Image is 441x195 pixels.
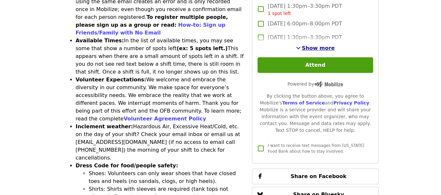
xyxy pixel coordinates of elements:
button: Attend [258,57,373,73]
a: How-to: Sign up Friends/Family with No Email [76,22,226,36]
strong: Available Times: [76,37,124,44]
li: We welcome and embrace the diversity in our community. We make space for everyone’s accessibility... [76,76,244,123]
span: I want to receive text messages from [US_STATE] Food Bank about how to stay involved. [268,143,364,154]
span: Show more [302,45,335,51]
button: Share on Facebook [252,169,378,184]
strong: (ex: 5 spots left.) [177,45,228,51]
img: Powered by Mobilize [314,81,343,87]
strong: Dress Code for food/people safety: [76,162,178,169]
span: [DATE] 1:30pm–3:30pm PDT [268,34,342,41]
li: Hazardous Air, Excessive Heat/Cold, etc. on the day of your shift? Check your email inbox or emai... [76,123,244,162]
span: [DATE] 6:00pm–8:00pm PDT [268,20,342,28]
strong: Volunteer Expectations: [76,77,147,83]
span: [DATE] 1:30pm–3:30pm PDT [268,2,342,17]
strong: Inclement weather: [76,123,133,130]
button: See more timeslots [296,44,335,52]
li: In the list of available times, you may see some that show a number of spots left This appears wh... [76,37,244,76]
a: Terms of Service [282,100,325,105]
span: Powered by [288,81,343,87]
li: Shoes: Volunteers can only wear shoes that have closed toes and heels (no sandals, clogs, or high... [89,170,244,185]
span: Share on Facebook [291,173,346,179]
div: By clicking the button above, you agree to Mobilize's and . Mobilize is a service provider and wi... [258,93,373,134]
a: Volunteer Agreement Policy [124,116,206,122]
span: 1 spot left [268,11,291,16]
a: Privacy Policy [333,100,369,105]
strong: To register multiple people, please sign up as a group or read: [76,14,228,28]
